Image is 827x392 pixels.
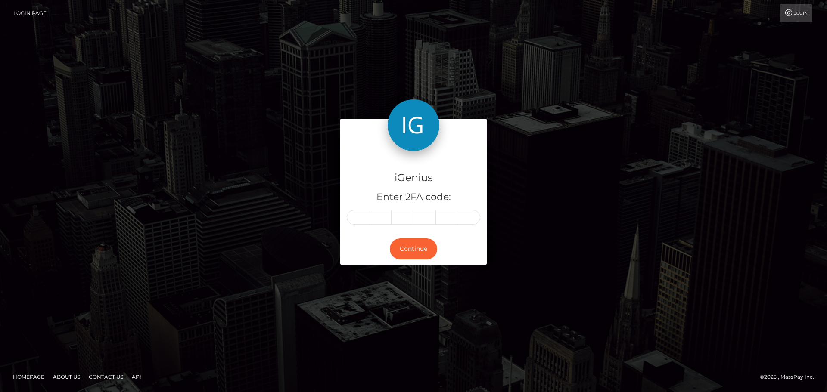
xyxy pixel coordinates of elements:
[9,370,48,383] a: Homepage
[780,4,812,22] a: Login
[347,191,480,204] h5: Enter 2FA code:
[85,370,127,383] a: Contact Us
[50,370,84,383] a: About Us
[128,370,145,383] a: API
[390,238,437,259] button: Continue
[347,170,480,185] h4: iGenius
[13,4,47,22] a: Login Page
[760,372,821,382] div: © 2025 , MassPay Inc.
[388,99,439,151] img: iGenius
